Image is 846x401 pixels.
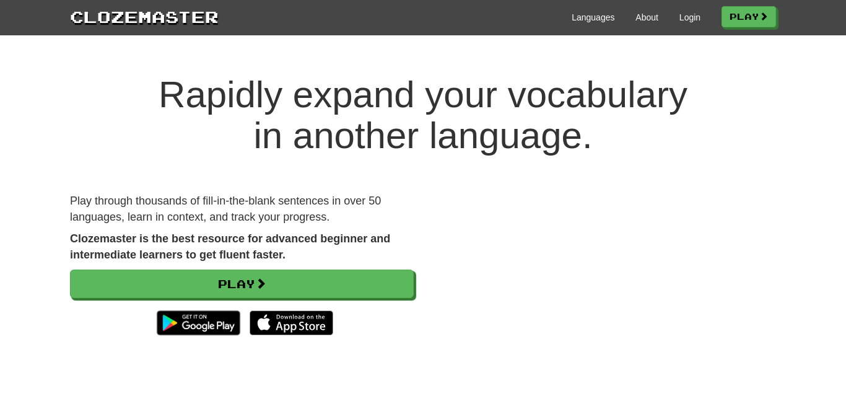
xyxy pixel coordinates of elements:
[572,11,614,24] a: Languages
[70,193,414,225] p: Play through thousands of fill-in-the-blank sentences in over 50 languages, learn in context, and...
[722,6,776,27] a: Play
[635,11,658,24] a: About
[70,5,219,28] a: Clozemaster
[150,304,246,342] img: Get it on Google Play
[70,232,390,261] strong: Clozemaster is the best resource for advanced beginner and intermediate learners to get fluent fa...
[250,311,333,335] img: Download_on_the_App_Store_Badge_US-UK_135x40-25178aeef6eb6b83b96f5f2d004eda3bffbb37122de64afbaef7...
[70,270,414,298] a: Play
[679,11,700,24] a: Login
